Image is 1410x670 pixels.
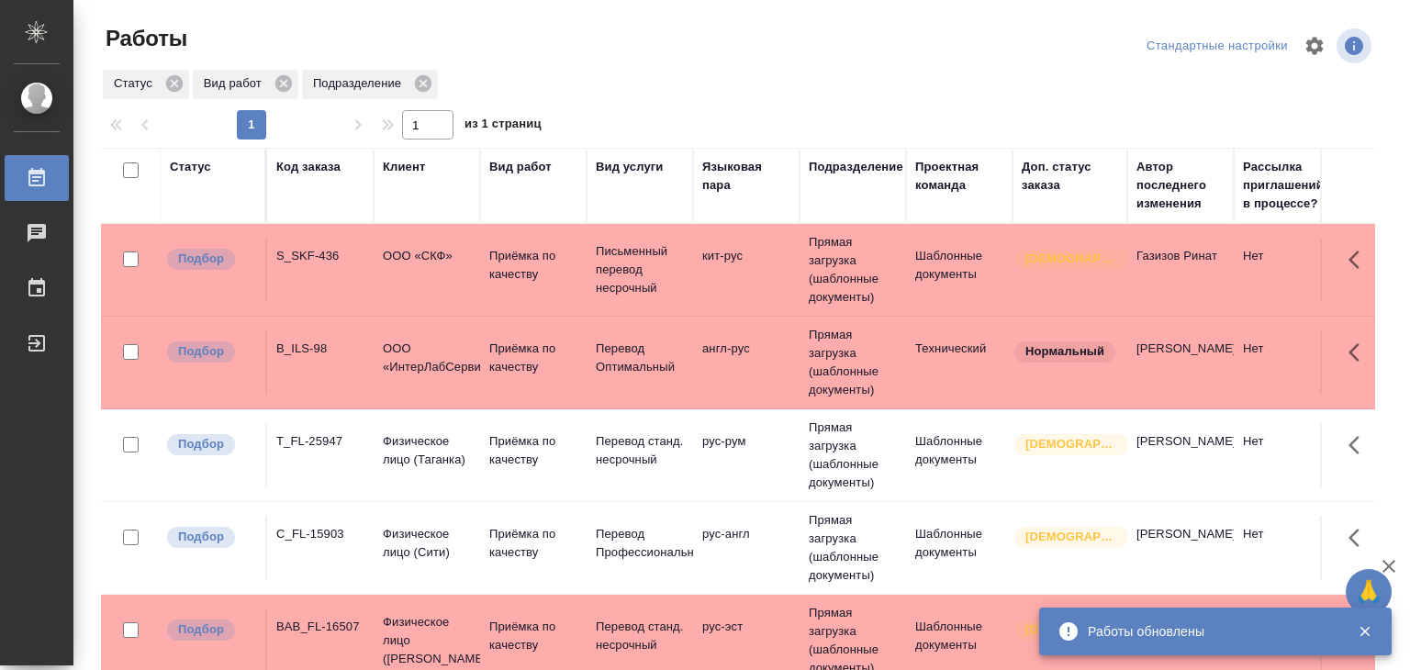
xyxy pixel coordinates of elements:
td: Шаблонные документы [906,516,1013,580]
td: [PERSON_NAME] [1127,330,1234,395]
td: Нет [1234,330,1340,395]
div: Подразделение [302,70,438,99]
p: Перевод станд. несрочный [596,618,684,654]
p: Нормальный [1025,342,1104,361]
p: Физическое лицо (Сити) [383,525,471,562]
p: Перевод Оптимальный [596,340,684,376]
div: C_FL-15903 [276,525,364,543]
button: Здесь прячутся важные кнопки [1337,238,1382,282]
td: англ-рус [693,330,800,395]
td: Прямая загрузка (шаблонные документы) [800,317,906,408]
td: Нет [1234,238,1340,302]
div: Клиент [383,158,425,176]
p: ООО «СКФ» [383,247,471,265]
p: Статус [114,74,159,93]
div: B_ILS-98 [276,340,364,358]
p: [DEMOGRAPHIC_DATA] [1025,528,1117,546]
td: Прямая загрузка (шаблонные документы) [800,224,906,316]
span: из 1 страниц [464,113,542,140]
td: Нет [1234,423,1340,487]
span: 🙏 [1353,573,1384,611]
p: Приёмка по качеству [489,247,577,284]
td: рус-англ [693,516,800,580]
p: Подбор [178,620,224,639]
td: рус-рум [693,423,800,487]
div: Вид работ [489,158,552,176]
td: Технический [906,330,1013,395]
div: Можно подбирать исполнителей [165,432,256,457]
td: Прямая загрузка (шаблонные документы) [800,409,906,501]
div: Статус [103,70,189,99]
p: Подбор [178,435,224,453]
td: Шаблонные документы [906,238,1013,302]
p: Перевод станд. несрочный [596,432,684,469]
div: Код заказа [276,158,341,176]
p: Физическое лицо ([PERSON_NAME]) [383,613,471,668]
td: [PERSON_NAME] [1127,516,1234,580]
div: T_FL-25947 [276,432,364,451]
div: split button [1142,32,1292,61]
td: Шаблонные документы [906,423,1013,487]
div: Работы обновлены [1088,622,1330,641]
div: Можно подбирать исполнителей [165,340,256,364]
div: Рассылка приглашений в процессе? [1243,158,1331,213]
td: Нет [1234,516,1340,580]
div: Можно подбирать исполнителей [165,618,256,642]
p: Подразделение [313,74,408,93]
p: Приёмка по качеству [489,432,577,469]
div: Вид услуги [596,158,664,176]
p: Письменный перевод несрочный [596,242,684,297]
td: Газизов Ринат [1127,238,1234,302]
td: [PERSON_NAME] [1127,423,1234,487]
p: Подбор [178,528,224,546]
div: S_SKF-436 [276,247,364,265]
div: Автор последнего изменения [1136,158,1225,213]
span: Работы [101,24,187,53]
div: Вид работ [193,70,298,99]
p: [DEMOGRAPHIC_DATA] [1025,435,1117,453]
div: Статус [170,158,211,176]
p: Перевод Профессиональный [596,525,684,562]
button: Здесь прячутся важные кнопки [1337,423,1382,467]
p: Приёмка по качеству [489,525,577,562]
div: Языковая пара [702,158,790,195]
div: Можно подбирать исполнителей [165,247,256,272]
td: кит-рус [693,238,800,302]
p: [DEMOGRAPHIC_DATA] [1025,620,1117,639]
button: 🙏 [1346,569,1392,615]
p: Вид работ [204,74,268,93]
button: Закрыть [1346,623,1383,640]
p: Приёмка по качеству [489,340,577,376]
p: Приёмка по качеству [489,618,577,654]
button: Здесь прячутся важные кнопки [1337,516,1382,560]
td: Прямая загрузка (шаблонные документы) [800,502,906,594]
button: Здесь прячутся важные кнопки [1337,330,1382,374]
p: [DEMOGRAPHIC_DATA] [1025,250,1117,268]
div: Можно подбирать исполнителей [165,525,256,550]
span: Посмотреть информацию [1337,28,1375,63]
p: Физическое лицо (Таганка) [383,432,471,469]
div: Проектная команда [915,158,1003,195]
div: Доп. статус заказа [1022,158,1118,195]
p: Подбор [178,250,224,268]
div: Подразделение [809,158,903,176]
p: ООО «ИнтерЛабСервис» [383,340,471,376]
p: Подбор [178,342,224,361]
span: Настроить таблицу [1292,24,1337,68]
div: BAB_FL-16507 [276,618,364,636]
